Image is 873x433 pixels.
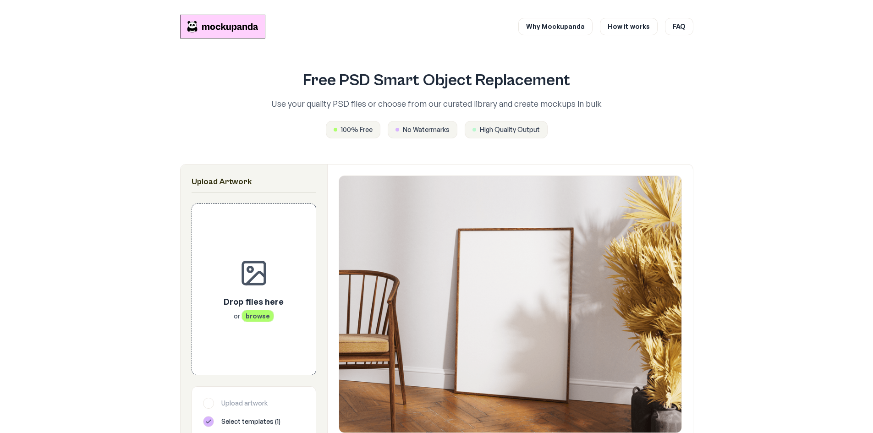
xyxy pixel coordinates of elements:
[231,71,642,90] h1: Free PSD Smart Object Replacement
[192,175,316,188] h2: Upload Artwork
[665,18,693,35] a: FAQ
[180,15,265,38] img: Mockupanda
[518,18,593,35] a: Why Mockupanda
[339,176,681,433] img: Framed Poster
[180,15,265,38] a: Mockupanda home
[480,125,540,134] span: High Quality Output
[224,295,284,308] p: Drop files here
[403,125,450,134] span: No Watermarks
[242,310,274,322] span: browse
[600,18,658,35] a: How it works
[341,125,373,134] span: 100% Free
[221,417,280,426] span: Select templates ( 1 )
[221,399,268,408] span: Upload artwork
[224,312,284,321] p: or
[231,97,642,110] p: Use your quality PSD files or choose from our curated library and create mockups in bulk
